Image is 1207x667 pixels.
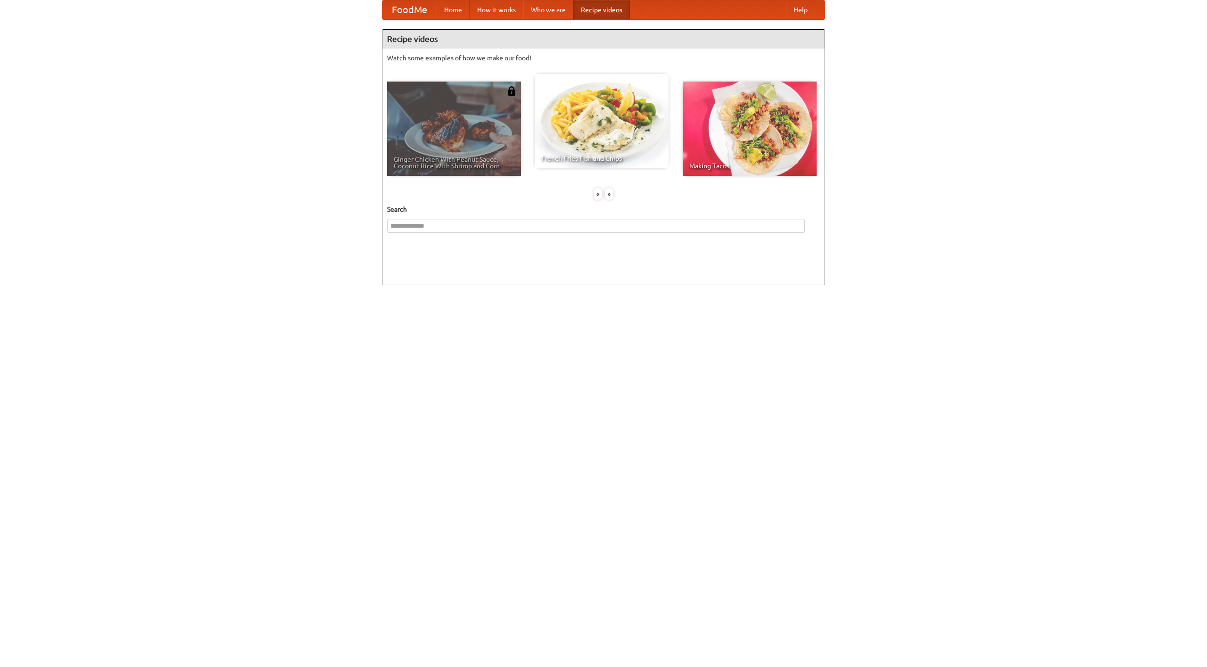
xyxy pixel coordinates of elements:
div: « [594,188,602,200]
h5: Search [387,205,820,214]
a: Help [786,0,815,19]
a: Recipe videos [573,0,630,19]
span: French Fries Fish and Chips [541,155,662,162]
p: Watch some examples of how we make our food! [387,53,820,63]
span: Making Tacos [689,163,810,169]
a: How it works [470,0,523,19]
a: French Fries Fish and Chips [535,74,669,168]
div: » [605,188,613,200]
img: 483408.png [507,86,516,96]
a: FoodMe [382,0,437,19]
h4: Recipe videos [382,30,825,49]
a: Home [437,0,470,19]
a: Making Tacos [683,82,817,176]
a: Who we are [523,0,573,19]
